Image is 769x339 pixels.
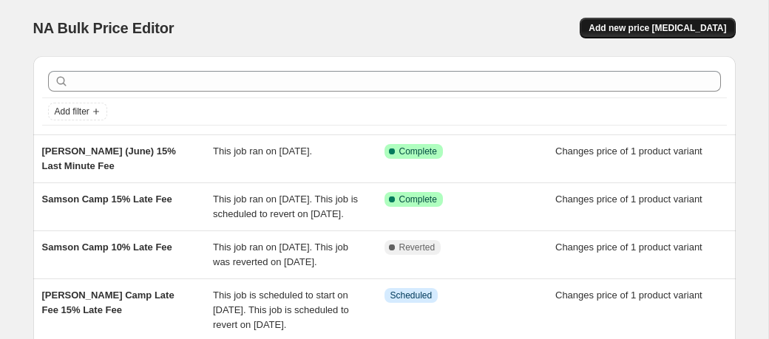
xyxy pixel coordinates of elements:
span: Changes price of 1 product variant [555,290,702,301]
span: [PERSON_NAME] Camp Late Fee 15% Late Fee [42,290,175,315]
span: Scheduled [390,290,433,301]
span: Samson Camp 15% Late Fee [42,194,172,205]
span: Samson Camp 10% Late Fee [42,242,172,253]
span: Changes price of 1 product variant [555,194,702,205]
span: This job ran on [DATE]. [213,145,312,157]
span: Complete [399,145,437,157]
span: [PERSON_NAME] (June) 15% Last Minute Fee [42,145,176,171]
span: Complete [399,194,437,205]
button: Add new price [MEDICAL_DATA] [580,18,735,38]
span: Reverted [399,242,436,253]
span: This job ran on [DATE]. This job was reverted on [DATE]. [213,242,348,267]
span: NA Bulk Price Editor [33,20,175,36]
span: This job ran on [DATE]. This job is scheduled to revert on [DATE]. [213,194,358,219]
button: Add filter [48,103,107,120]
span: This job is scheduled to start on [DATE]. This job is scheduled to revert on [DATE]. [213,290,349,330]
span: Add new price [MEDICAL_DATA] [589,22,726,34]
span: Changes price of 1 product variant [555,242,702,253]
span: Add filter [55,106,89,117]
span: Changes price of 1 product variant [555,145,702,157]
